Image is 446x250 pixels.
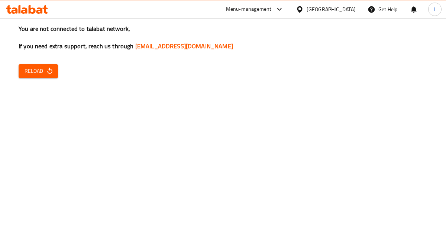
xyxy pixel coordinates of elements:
[25,66,52,76] span: Reload
[19,64,58,78] button: Reload
[19,25,427,51] h3: You are not connected to talabat network, If you need extra support, reach us through
[135,40,233,52] a: [EMAIL_ADDRESS][DOMAIN_NAME]
[307,5,356,13] div: [GEOGRAPHIC_DATA]
[434,5,435,13] span: I
[226,5,272,14] div: Menu-management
